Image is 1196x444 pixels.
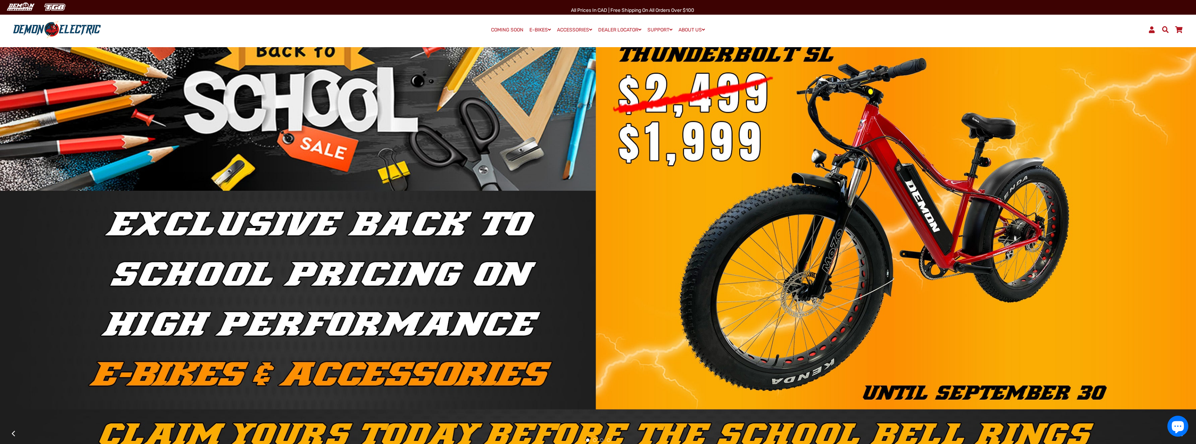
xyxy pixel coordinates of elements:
[596,25,644,35] a: DEALER LOCATOR
[555,25,595,35] a: ACCESSORIES
[586,438,589,442] button: 1 of 4
[527,25,553,35] a: E-BIKES
[645,25,675,35] a: SUPPORT
[41,1,69,13] img: TGB Canada
[607,438,610,442] button: 4 of 4
[571,7,694,13] span: All Prices in CAD | Free shipping on all orders over $100
[10,21,103,39] img: Demon Electric logo
[489,25,526,35] a: COMING SOON
[3,1,37,13] img: Demon Electric
[600,438,603,442] button: 3 of 4
[593,438,596,442] button: 2 of 4
[1165,416,1190,438] inbox-online-store-chat: Shopify online store chat
[676,25,707,35] a: ABOUT US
